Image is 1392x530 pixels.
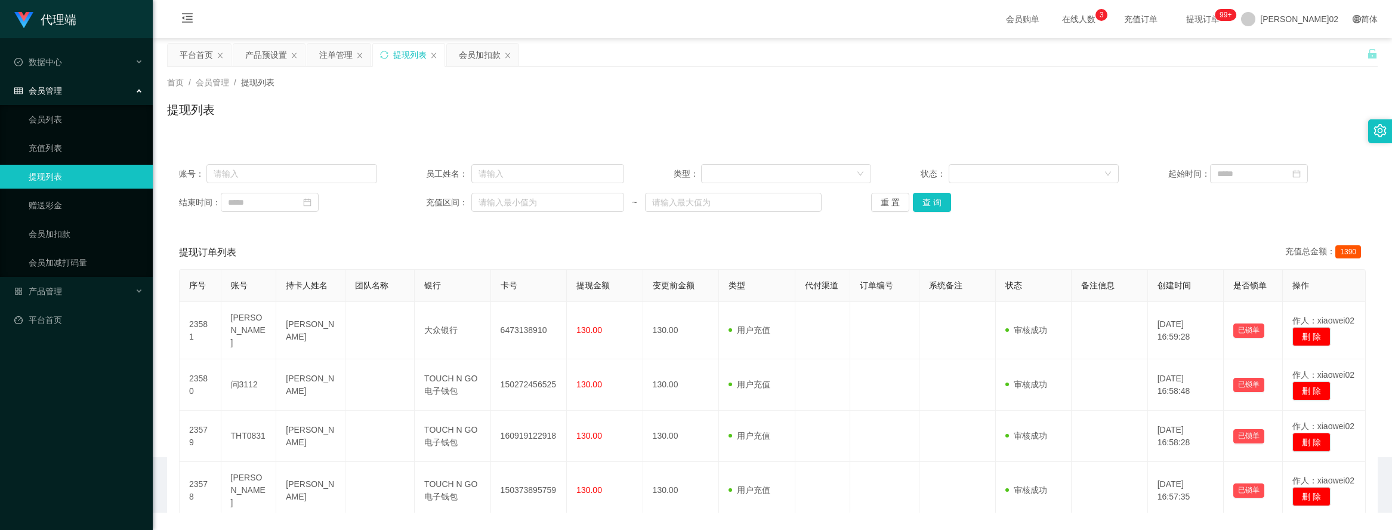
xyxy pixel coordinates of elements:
[415,411,491,462] td: TOUCH N GO 电子钱包
[29,107,143,131] a: 会员列表
[1292,487,1331,506] button: 删 除
[29,136,143,160] a: 充值列表
[1285,246,1335,256] font: 充值总金额：
[221,359,277,411] td: 问3112
[576,485,602,495] span: 130.00
[179,168,206,180] span: 账号：
[179,245,236,260] span: 提现订单列表
[624,196,645,209] span: ~
[29,286,62,296] font: 产品管理
[1292,476,1354,485] span: 作人：xiaowei02
[576,281,610,290] span: 提现金额
[14,87,23,95] i: 图标： table
[1014,485,1047,495] font: 审核成功
[729,281,745,290] span: 类型
[221,411,277,462] td: THT0831
[1374,124,1387,137] i: 图标： 设置
[356,52,363,59] i: 图标： 关闭
[1158,281,1191,290] span: 创建时间
[29,193,143,217] a: 赠送彩金
[415,359,491,411] td: TOUCH N GO 电子钱包
[645,193,822,212] input: 请输入最大值为
[1292,433,1331,452] button: 删 除
[426,168,471,180] span: 员工姓名：
[179,196,221,209] span: 结束时间：
[1148,359,1224,411] td: [DATE] 16:58:48
[29,165,143,189] a: 提现列表
[1292,327,1331,346] button: 删 除
[167,1,208,39] i: 图标： menu-fold
[286,281,328,290] span: 持卡人姓名
[234,78,236,87] span: /
[167,101,215,119] h1: 提现列表
[1361,14,1378,24] font: 简体
[1233,483,1264,498] button: 已锁单
[1292,316,1354,325] span: 作人：xiaowei02
[426,196,471,209] span: 充值区间：
[180,462,221,519] td: 23578
[1233,281,1267,290] span: 是否锁单
[1081,281,1115,290] span: 备注信息
[1353,15,1361,23] i: 图标： global
[1014,325,1047,335] font: 审核成功
[276,359,345,411] td: [PERSON_NAME]
[355,281,388,290] span: 团队名称
[180,359,221,411] td: 23580
[737,431,770,440] font: 用户充值
[241,78,274,87] span: 提现列表
[674,168,701,180] span: 类型：
[1186,14,1220,24] font: 提现订单
[276,302,345,359] td: [PERSON_NAME]
[189,78,191,87] span: /
[471,164,624,183] input: 请输入
[196,78,229,87] span: 会员管理
[276,411,345,462] td: [PERSON_NAME]
[1095,9,1107,21] sup: 3
[393,44,427,66] div: 提现列表
[189,281,206,290] span: 序号
[415,462,491,519] td: TOUCH N GO 电子钱包
[491,462,567,519] td: 150373895759
[1335,245,1361,258] span: 1390
[504,52,511,59] i: 图标： 关闭
[491,359,567,411] td: 150272456525
[29,222,143,246] a: 会员加扣款
[1005,281,1022,290] span: 状态
[643,359,720,411] td: 130.00
[1367,48,1378,59] i: 图标： 解锁
[14,14,76,24] a: 代理端
[14,12,33,29] img: logo.9652507e.png
[180,411,221,462] td: 23579
[576,325,602,335] span: 130.00
[643,302,720,359] td: 130.00
[1215,9,1236,21] sup: 1203
[1292,170,1301,178] i: 图标： 日历
[576,380,602,389] span: 130.00
[501,281,517,290] span: 卡号
[643,462,720,519] td: 130.00
[167,78,184,87] span: 首页
[180,44,213,66] div: 平台首页
[1292,421,1354,431] span: 作人：xiaowei02
[415,302,491,359] td: 大众银行
[221,462,277,519] td: [PERSON_NAME]
[1014,431,1047,440] font: 审核成功
[871,193,909,212] button: 重 置
[380,51,388,59] i: 图标： 同步
[291,52,298,59] i: 图标： 关闭
[1292,370,1354,380] span: 作人：xiaowei02
[1292,381,1331,400] button: 删 除
[1100,9,1104,21] p: 3
[1148,411,1224,462] td: [DATE] 16:58:28
[1148,302,1224,359] td: [DATE] 16:59:28
[14,58,23,66] i: 图标： check-circle-o
[206,164,377,183] input: 请输入
[805,281,838,290] span: 代付渠道
[643,411,720,462] td: 130.00
[180,302,221,359] td: 23581
[1168,168,1210,180] span: 起始时间：
[319,44,353,66] div: 注单管理
[29,251,143,275] a: 会员加减打码量
[913,193,951,212] button: 查 询
[860,281,893,290] span: 订单编号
